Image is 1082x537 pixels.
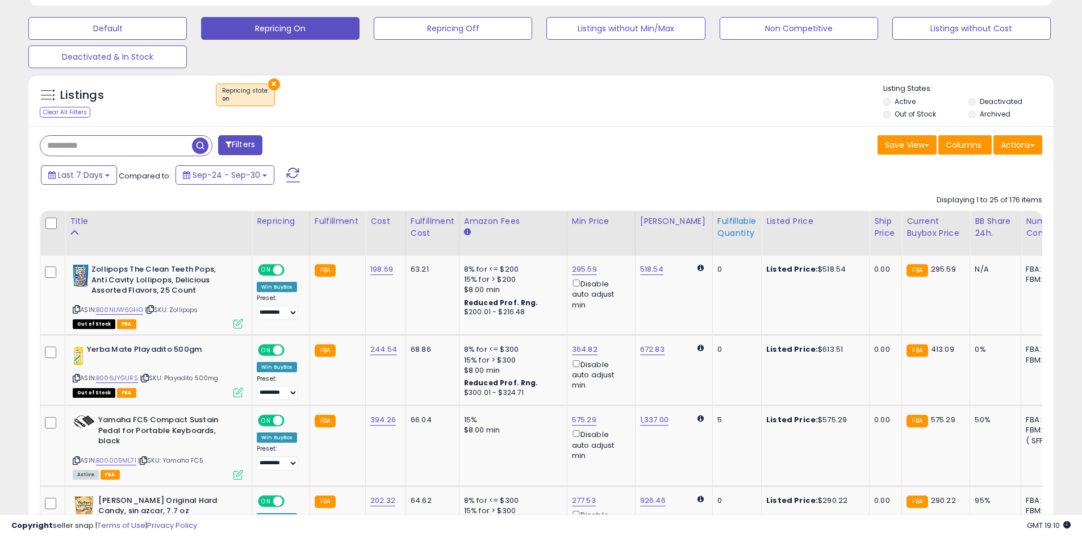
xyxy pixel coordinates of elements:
[464,274,558,285] div: 15% for > $200
[1026,355,1063,365] div: FBM: 4
[268,78,280,90] button: ×
[572,264,597,275] a: 295.59
[117,319,136,329] span: FBA
[1027,520,1071,531] span: 2025-10-8 19:10 GMT
[717,415,753,425] div: 5
[98,415,236,449] b: Yamaha FC5 Compact Sustain Pedal for Portable Keyboards, black
[717,496,753,506] div: 0
[464,378,538,388] b: Reduced Prof. Rng.
[315,415,336,427] small: FBA
[201,17,360,40] button: Repricing On
[640,344,665,355] a: 672.83
[975,415,1012,425] div: 50%
[766,495,818,506] b: Listed Price:
[259,496,273,506] span: ON
[257,215,305,227] div: Repricing
[464,215,562,227] div: Amazon Fees
[766,414,818,425] b: Listed Price:
[464,388,558,398] div: $300.01 - $324.71
[640,264,663,275] a: 518.54
[73,496,95,518] img: 516a+erR6iL._SL40_.jpg
[946,139,981,151] span: Columns
[895,97,916,106] label: Active
[257,294,301,320] div: Preset:
[96,373,138,383] a: B006JYGURS
[720,17,878,40] button: Non Competitive
[906,215,965,239] div: Current Buybox Price
[370,215,401,227] div: Cost
[1026,274,1063,285] div: FBM: 4
[28,45,187,68] button: Deactivated & In Stock
[370,495,395,506] a: 202.32
[572,215,630,227] div: Min Price
[147,520,197,531] a: Privacy Policy
[931,414,955,425] span: 575.29
[464,264,558,274] div: 8% for <= $200
[766,496,860,506] div: $290.22
[119,170,171,181] span: Compared to:
[257,445,301,471] div: Preset:
[975,496,1012,506] div: 95%
[572,414,596,426] a: 575.29
[464,415,558,425] div: 15%
[73,264,243,327] div: ASIN:
[73,264,89,287] img: 51VkjNj7LNL._SL40_.jpg
[145,305,198,314] span: | SKU: Zollipops
[931,264,956,274] span: 295.59
[937,195,1042,206] div: Displaying 1 to 25 of 176 items
[572,358,626,391] div: Disable auto adjust min
[938,135,992,155] button: Columns
[874,344,893,355] div: 0.00
[878,135,937,155] button: Save View
[892,17,1051,40] button: Listings without Cost
[546,17,705,40] button: Listings without Min/Max
[315,264,336,277] small: FBA
[464,365,558,376] div: $8.00 min
[257,362,297,372] div: Win BuyBox
[370,344,397,355] a: 244.54
[283,265,301,275] span: OFF
[257,375,301,401] div: Preset:
[98,496,236,519] b: [PERSON_NAME] Original Hard Candy, sin azcar, 7.7 oz
[572,277,626,310] div: Disable auto adjust min
[257,432,297,443] div: Win BuyBox
[464,344,558,355] div: 8% for <= $300
[980,97,1022,106] label: Deactivated
[464,355,558,365] div: 15% for > $300
[60,88,104,103] h5: Listings
[895,109,936,119] label: Out of Stock
[411,344,450,355] div: 68.86
[717,344,753,355] div: 0
[315,215,361,227] div: Fulfillment
[766,264,860,274] div: $518.54
[283,496,301,506] span: OFF
[766,264,818,274] b: Listed Price:
[874,264,893,274] div: 0.00
[975,344,1012,355] div: 0%
[1026,215,1067,239] div: Num of Comp.
[906,344,928,357] small: FBA
[370,264,393,275] a: 198.69
[1026,496,1063,506] div: FBA: 3
[40,107,90,118] div: Clear All Filters
[370,414,396,426] a: 394.26
[73,470,99,480] span: All listings currently available for purchase on Amazon
[1026,425,1063,435] div: FBM: 9
[283,345,301,355] span: OFF
[97,520,145,531] a: Terms of Use
[101,470,120,480] span: FBA
[640,414,669,426] a: 1,337.00
[58,169,103,181] span: Last 7 Days
[464,307,558,317] div: $200.01 - $216.48
[980,109,1010,119] label: Archived
[874,496,893,506] div: 0.00
[222,95,269,103] div: on
[572,495,596,506] a: 277.53
[411,496,450,506] div: 64.62
[259,265,273,275] span: ON
[464,425,558,435] div: $8.00 min
[222,86,269,103] span: Repricing state :
[1026,264,1063,274] div: FBA: 3
[28,17,187,40] button: Default
[640,495,666,506] a: 926.46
